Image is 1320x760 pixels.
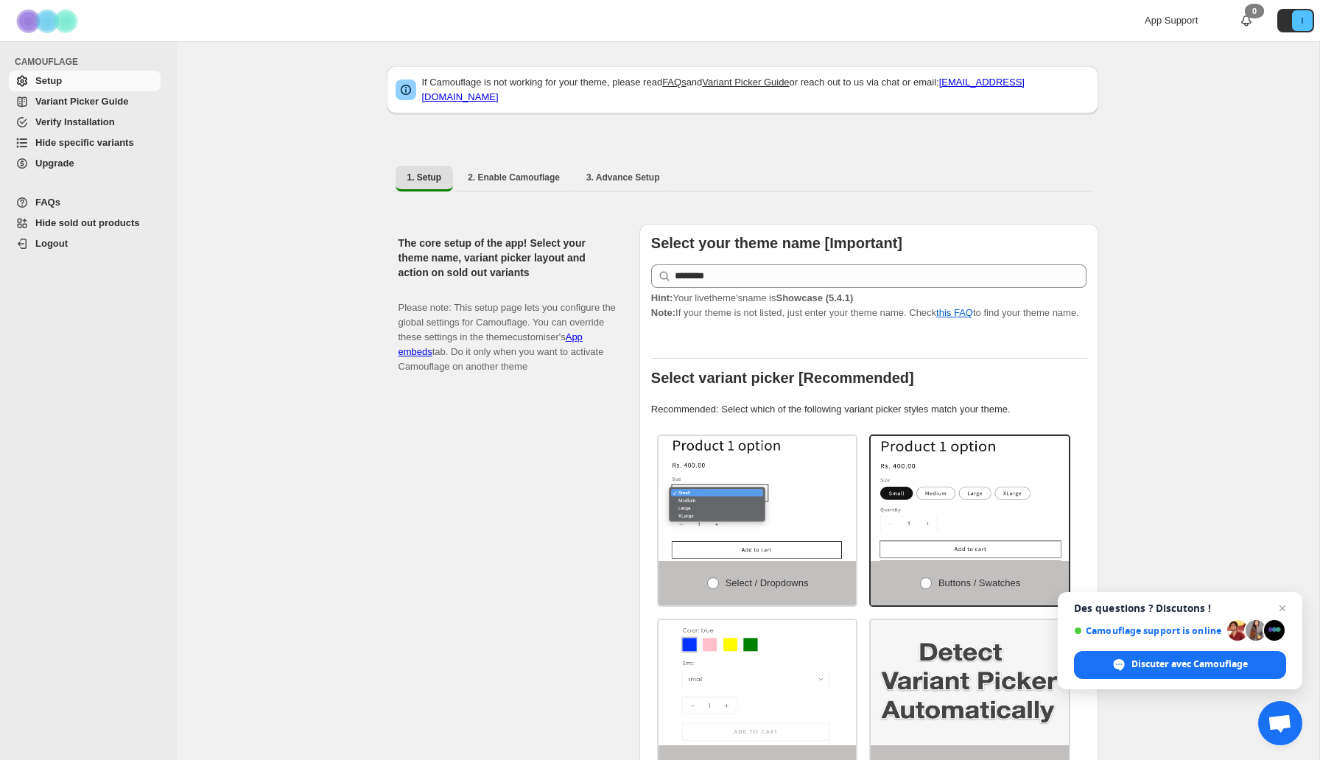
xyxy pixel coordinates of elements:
span: Camouflage support is online [1074,625,1222,636]
a: FAQs [662,77,687,88]
span: Logout [35,238,68,249]
strong: Note: [651,307,675,318]
span: Verify Installation [35,116,115,127]
span: Hide specific variants [35,137,134,148]
p: Please note: This setup page lets you configure the global settings for Camouflage. You can overr... [399,286,616,374]
img: Camouflage [12,1,85,41]
span: App Support [1145,15,1198,26]
a: Variant Picker Guide [702,77,789,88]
a: 0 [1239,13,1254,28]
a: Variant Picker Guide [9,91,161,112]
a: FAQs [9,192,161,213]
span: Discuter avec Camouflage [1131,658,1248,671]
span: Upgrade [35,158,74,169]
img: Detect Automatically [871,620,1069,745]
a: Upgrade [9,153,161,174]
span: 3. Advance Setup [586,172,660,183]
img: Select / Dropdowns [659,436,857,561]
a: Verify Installation [9,112,161,133]
span: Your live theme's name is [651,292,853,303]
a: this FAQ [936,307,973,318]
span: Buttons / Swatches [938,577,1020,588]
h2: The core setup of the app! Select your theme name, variant picker layout and action on sold out v... [399,236,616,280]
a: Setup [9,71,161,91]
span: Setup [35,75,62,86]
span: Des questions ? Discutons ! [1074,602,1286,614]
text: I [1301,16,1303,25]
button: Avatar with initials I [1277,9,1314,32]
span: Variant Picker Guide [35,96,128,107]
strong: Showcase (5.4.1) [776,292,853,303]
img: Buttons / Swatches [871,436,1069,561]
a: Logout [9,233,161,254]
span: Fermer le chat [1274,599,1291,617]
span: Select / Dropdowns [726,577,809,588]
div: 0 [1245,4,1264,18]
strong: Hint: [651,292,673,303]
img: Swatch and Dropdowns both [659,620,857,745]
p: Recommended: Select which of the following variant picker styles match your theme. [651,402,1086,417]
span: CAMOUFLAGE [15,56,166,68]
a: Hide specific variants [9,133,161,153]
span: 1. Setup [407,172,442,183]
span: 2. Enable Camouflage [468,172,560,183]
b: Select your theme name [Important] [651,235,902,251]
span: FAQs [35,197,60,208]
div: Discuter avec Camouflage [1074,651,1286,679]
p: If Camouflage is not working for your theme, please read and or reach out to us via chat or email: [422,75,1089,105]
span: Avatar with initials I [1292,10,1313,31]
a: Hide sold out products [9,213,161,233]
div: Ouvrir le chat [1258,701,1302,745]
b: Select variant picker [Recommended] [651,370,914,386]
p: If your theme is not listed, just enter your theme name. Check to find your theme name. [651,291,1086,320]
span: Hide sold out products [35,217,140,228]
